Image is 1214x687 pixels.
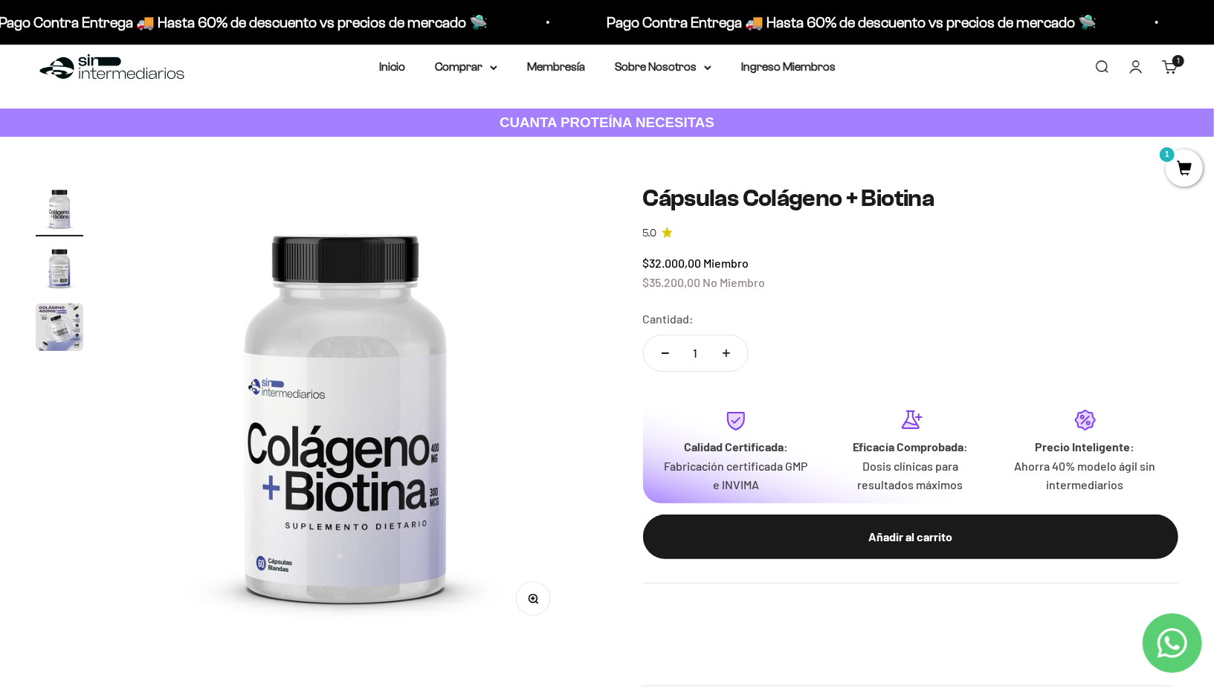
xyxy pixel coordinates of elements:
summary: Sobre Nosotros [615,57,711,77]
a: 5.05.0 de 5.0 estrellas [643,225,1179,242]
span: No Miembro [703,275,766,289]
span: 5.0 [643,225,657,242]
a: Inicio [379,60,405,73]
p: Dosis clínicas para resultados máximos [835,457,986,494]
span: Miembro [704,256,749,270]
p: Pago Contra Entrega 🚚 Hasta 60% de descuento vs precios de mercado 🛸 [607,10,1097,34]
label: Cantidad: [643,309,694,329]
button: Añadir al carrito [643,515,1179,559]
img: Cápsulas Colágeno + Biotina [36,303,83,351]
a: Membresía [527,60,585,73]
button: Ir al artículo 3 [36,303,83,355]
summary: Comprar [435,57,497,77]
button: Ir al artículo 1 [36,184,83,236]
strong: Eficacia Comprobada: [853,439,969,454]
button: Reducir cantidad [644,335,687,371]
span: $35.200,00 [643,275,701,289]
div: Añadir al carrito [673,527,1149,546]
span: $32.000,00 [643,256,702,270]
strong: Calidad Certificada: [684,439,788,454]
img: Cápsulas Colágeno + Biotina [36,184,83,232]
h1: Cápsulas Colágeno + Biotina [643,184,1179,213]
button: Aumentar cantidad [705,335,748,371]
button: Ir al artículo 2 [36,244,83,296]
img: Cápsulas Colágeno + Biotina [119,184,572,637]
strong: Precio Inteligente: [1036,439,1135,454]
p: Ahorra 40% modelo ágil sin intermediarios [1010,457,1160,494]
a: Ingreso Miembros [741,60,836,73]
img: Cápsulas Colágeno + Biotina [36,244,83,291]
mark: 1 [1158,146,1176,164]
span: 1 [1178,57,1180,65]
a: 1 [1166,161,1203,178]
p: Fabricación certificada GMP e INVIMA [661,457,812,494]
strong: CUANTA PROTEÍNA NECESITAS [500,115,714,130]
